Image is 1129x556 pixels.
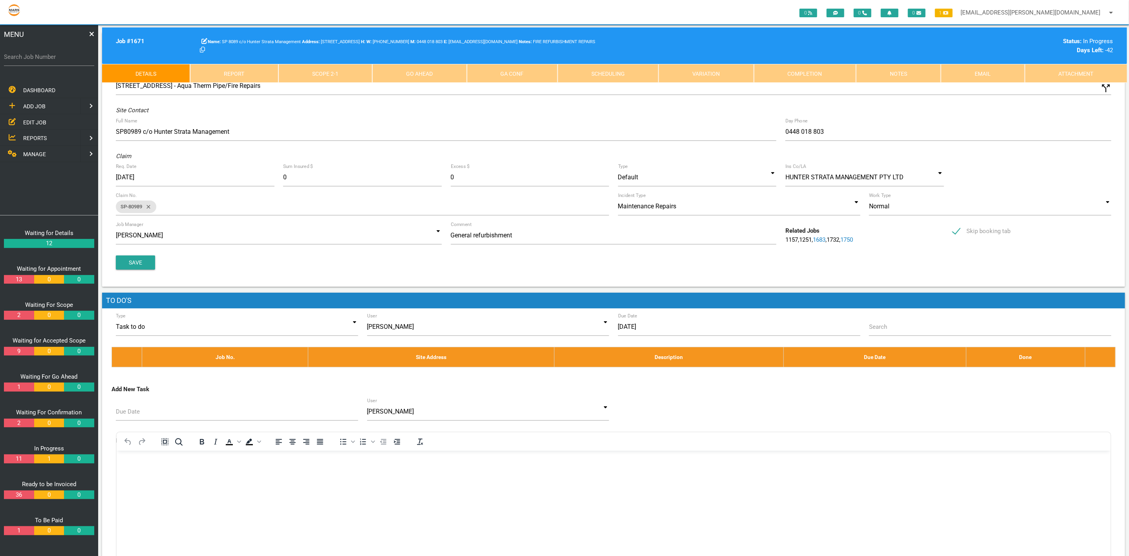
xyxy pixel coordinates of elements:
[135,436,148,447] button: Redo
[25,230,73,237] a: Waiting for Details
[116,407,140,416] label: Due Date
[367,312,377,319] label: User
[1077,47,1104,54] b: Days Left:
[64,490,94,499] a: 0
[64,275,94,284] a: 0
[558,64,659,83] a: Scheduling
[208,39,301,44] span: SP 8089 c/o Hunter Strata Management
[451,221,472,228] label: Comment
[116,221,143,228] label: Job Manager
[367,397,377,404] label: User
[618,312,637,319] label: Due Date
[223,436,242,447] div: Text color Black
[116,163,136,170] label: Req. Date
[308,347,554,367] th: Site Address
[64,526,94,535] a: 0
[618,163,628,170] label: Type
[659,64,754,83] a: Variation
[23,119,46,125] span: EDIT JOB
[337,436,356,447] div: Bullet list
[23,103,46,109] span: ADD JOB
[799,236,812,243] a: 1251
[785,117,808,124] label: Day Phone
[953,226,1010,236] span: Skip booking tab
[4,383,34,392] a: 1
[785,163,807,170] label: Ins Co/LA
[116,192,137,199] label: Claim No.
[410,39,415,44] b: M:
[444,39,518,44] span: [EMAIL_ADDRESS][DOMAIN_NAME]
[286,436,299,447] button: Align center
[34,383,64,392] a: 0
[784,347,966,367] th: Due Date
[172,436,185,447] button: Find and replace
[4,53,94,62] label: Search Job Number
[414,436,427,447] button: Clear formatting
[13,337,86,344] a: Waiting for Accepted Scope
[854,9,871,17] span: 0
[1025,64,1127,83] a: Attachment
[4,29,24,44] span: MENU
[208,39,221,44] b: Name:
[142,347,308,367] th: Job No.
[4,275,34,284] a: 13
[840,236,853,243] a: 1750
[34,311,64,320] a: 0
[1063,38,1082,45] b: Status:
[22,481,76,488] a: Ready to be Invoiced
[313,436,327,447] button: Justify
[869,323,887,332] label: Search
[116,38,145,45] b: Job # 1671
[25,301,73,308] a: Waiting For Scope
[64,311,94,320] a: 0
[357,436,376,447] div: Numbered list
[158,436,172,447] button: Select all
[116,107,148,114] i: Site Contact
[410,39,443,44] span: Aqua therm pipes/fire repairs
[209,436,222,447] button: Italic
[116,201,156,213] div: SP-80989
[243,436,262,447] div: Background color Black
[4,526,34,535] a: 1
[116,255,155,270] button: Save
[4,490,34,499] a: 36
[121,436,135,447] button: Undo
[34,275,64,284] a: 0
[519,39,532,44] b: Notes:
[34,445,64,452] a: In Progress
[200,47,205,54] a: Click here copy customer information.
[4,311,34,320] a: 2
[102,64,190,83] a: Details
[781,226,948,244] div: , , , ,
[856,64,941,83] a: Notes
[4,347,34,356] a: 9
[195,436,209,447] button: Bold
[34,454,64,463] a: 1
[23,135,47,141] span: REPORTS
[23,151,46,157] span: MANAGE
[64,383,94,392] a: 0
[64,454,94,463] a: 0
[190,64,278,83] a: Report
[444,39,447,44] b: E:
[935,9,953,17] span: 1
[827,236,839,243] a: 1732
[390,436,404,447] button: Increase indent
[366,39,371,44] b: W:
[785,227,820,234] b: Related Jobs
[966,347,1085,367] th: Done
[116,117,137,124] label: Full Name
[519,39,596,44] span: FIRE REFURBISHMENT REPAIRS
[116,312,126,319] label: Type
[554,347,783,367] th: Description
[34,347,64,356] a: 0
[366,39,409,44] span: [PHONE_NUMBER]
[34,490,64,499] a: 0
[785,236,798,243] a: 1157
[377,436,390,447] button: Decrease indent
[278,64,372,83] a: Scope 2-1
[361,39,365,44] b: H:
[64,347,94,356] a: 0
[869,192,891,199] label: Work Type
[618,192,646,199] label: Incident Type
